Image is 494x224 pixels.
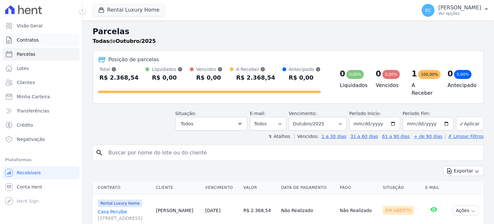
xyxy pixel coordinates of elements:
button: Todos [175,117,247,131]
div: R$ 0,00 [152,73,183,83]
p: Ver opções [438,11,481,16]
div: R$ 2.368,54 [99,73,138,83]
span: Conta Hent [17,184,42,190]
th: E-mail [423,181,445,194]
span: Todos [181,120,193,128]
button: Aplicar [456,117,484,131]
span: Visão Geral [17,23,42,29]
div: R$ 2.368,54 [236,73,275,83]
label: Vencidos: [294,134,319,139]
a: Clientes [3,76,79,89]
a: Casa Peruíbe[STREET_ADDRESS] [98,209,151,221]
a: 31 a 60 dias [350,134,378,139]
span: Crédito [17,122,33,128]
h4: Liquidados [340,82,366,89]
a: Lotes [3,62,79,75]
a: Parcelas [3,48,79,61]
strong: Todas [93,38,109,44]
div: R$ 0,00 [196,73,223,83]
th: Valor [241,181,279,194]
div: 0,00% [346,70,364,79]
i: search [96,149,103,157]
label: Situação: [175,111,196,116]
div: 0,00% [382,70,400,79]
label: ↯ Atalhos [268,134,290,139]
a: Minha Carteira [3,90,79,103]
div: Total [99,66,138,73]
button: Exportar [443,166,484,176]
div: Plataformas [5,156,77,164]
span: Clientes [17,79,35,86]
a: Visão Geral [3,19,79,32]
div: 0 [340,69,345,79]
label: Vencimento: [289,111,317,116]
th: Contrato [93,181,153,194]
input: Buscar por nome do lote ou do cliente [105,146,481,159]
a: 61 a 90 dias [382,134,410,139]
div: Liquidados [152,66,183,73]
button: EC [PERSON_NAME] Ver opções [416,1,494,19]
label: Período Fim: [403,110,453,117]
button: Ações [453,206,479,216]
span: Minha Carteira [17,93,50,100]
span: Negativação [17,136,45,142]
a: + de 90 dias [414,134,443,139]
span: Parcelas [17,51,35,57]
a: Crédito [3,119,79,131]
button: Rental Luxury Home [93,4,165,16]
div: 1 [412,69,417,79]
a: 1 a 30 dias [322,134,346,139]
div: Em Aberto [383,206,414,215]
h4: A Receber [412,82,437,97]
th: Situação [380,181,423,194]
span: Rental Luxury Home [98,200,142,207]
div: 100,00% [418,70,440,79]
span: Transferências [17,108,49,114]
span: Contratos [17,37,39,43]
h4: Vencidos [376,82,401,89]
a: Negativação [3,133,79,146]
div: Vencidos [196,66,223,73]
strong: Outubro/2025 [116,38,156,44]
a: ✗ Limpar Filtros [445,134,484,139]
a: Recebíveis [3,166,79,179]
th: Cliente [153,181,203,194]
th: Pago [337,181,380,194]
a: Contratos [3,34,79,46]
span: Lotes [17,65,29,72]
div: 0,00% [454,70,471,79]
h2: Parcelas [93,26,484,37]
label: Período Inicío: [349,111,381,116]
label: E-mail: [250,111,266,116]
a: [DATE] [205,208,220,213]
div: Posição de parcelas [108,56,159,63]
span: Recebíveis [17,170,41,176]
a: Conta Hent [3,180,79,193]
p: [PERSON_NAME] [438,5,481,11]
div: 0 [376,69,381,79]
span: [STREET_ADDRESS] [98,215,151,221]
th: Data de Pagamento [279,181,337,194]
a: Transferências [3,104,79,117]
div: Antecipado [289,66,321,73]
h4: Antecipado [447,82,473,89]
div: 0 [447,69,453,79]
div: A Receber [236,66,275,73]
div: R$ 0,00 [289,73,321,83]
p: de [93,37,156,45]
th: Vencimento [203,181,241,194]
span: EC [425,8,431,13]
